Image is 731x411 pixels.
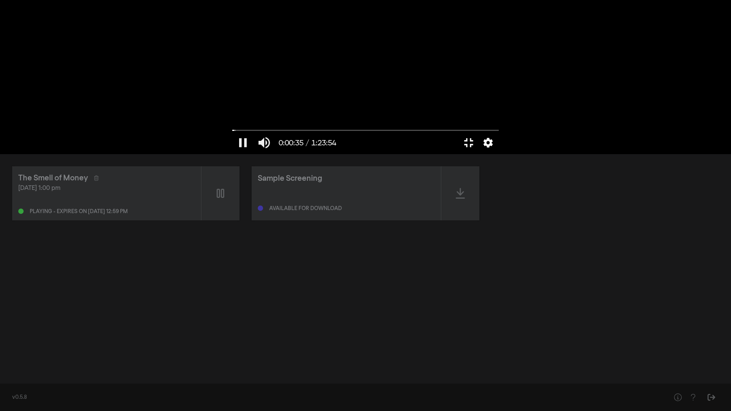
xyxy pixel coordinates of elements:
button: 0:00:35 / 1:23:54 [275,131,340,154]
button: Help [670,390,685,405]
div: Sample Screening [258,173,322,184]
div: v0.5.8 [12,393,655,401]
button: Exit full screen [458,131,479,154]
div: Playing - expires on [DATE] 12:59 pm [30,209,128,214]
div: The Smell of Money [18,172,88,184]
button: Mute [254,131,275,154]
div: [DATE] 1:00 pm [18,184,195,193]
div: Available for download [269,206,342,211]
button: More settings [479,131,497,154]
button: Pause [232,131,254,154]
button: Sign Out [704,390,719,405]
button: Help [685,390,701,405]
